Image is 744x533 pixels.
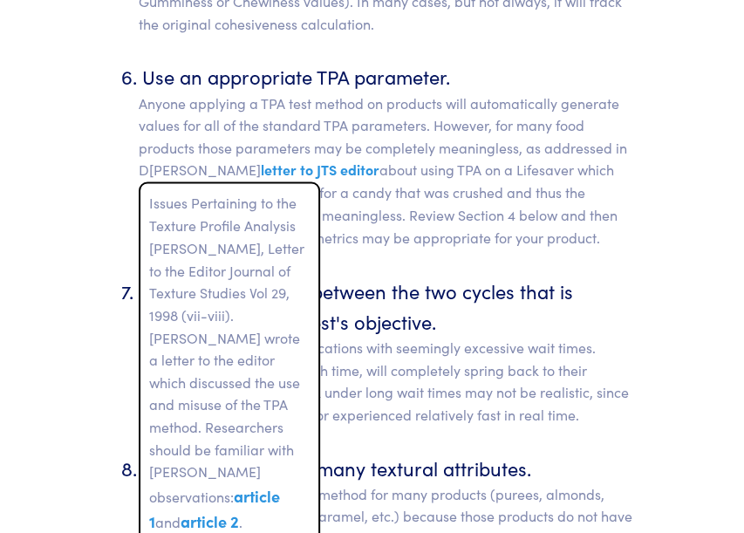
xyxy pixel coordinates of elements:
a: article 2 [181,509,239,531]
li: Use an appropriate TPA parameter. [139,61,634,248]
p: We have read multiple publications with seemingly excessive wait times. Many products, given enou... [139,336,634,425]
span: letter to JTS editor [261,160,379,179]
li: Choose a wait time between the two cycles that is appropriate to the test's objective. [139,275,634,426]
p: Anyone applying a TPA test method on products will automatically generate values for all of the s... [139,92,634,249]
